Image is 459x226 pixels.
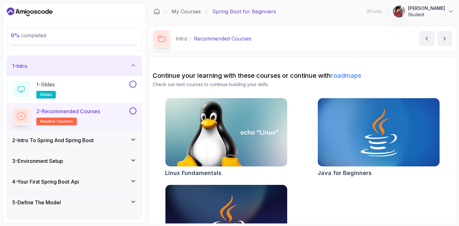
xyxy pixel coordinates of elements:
[153,81,452,88] p: Check out next courses to continue building your skills.
[40,119,73,124] span: related-courses
[36,81,55,88] p: 1 - Slides
[12,199,61,206] h3: 5 - Define The Model
[154,8,160,15] a: Dashboard
[317,98,440,178] a: Java for Beginners cardJava for Beginners
[7,151,142,171] button: 3-Environment Setup
[11,32,46,39] span: completed
[171,8,201,15] a: My Courses
[7,7,53,17] a: Dashboard
[7,171,142,192] button: 4-Your First Spring Boot Api
[408,11,445,18] p: Student
[367,8,382,15] p: 0 Points
[36,107,100,115] p: 2 - Recommended Courses
[40,92,52,97] span: slides
[7,192,142,213] button: 5-Define The Model
[176,35,187,42] p: Intro
[419,31,434,46] button: previous content
[12,157,63,165] h3: 3 - Environment Setup
[7,56,142,76] button: 1-Intro
[318,98,440,166] img: Java for Beginners card
[212,8,276,15] p: Spring Boot for Beginners
[12,107,136,125] button: 2-Recommended Coursesrelated-courses
[393,5,405,18] img: user profile image
[12,81,136,98] button: 1-Slidesslides
[408,5,445,11] p: [PERSON_NAME]
[331,72,361,79] a: roadmaps
[317,169,372,178] h2: Java for Beginners
[437,31,452,46] button: next content
[153,71,452,80] h2: Continue your learning with these courses or continue with
[12,178,79,186] h3: 4 - Your First Spring Boot Api
[12,62,27,70] h3: 1 - Intro
[165,98,287,166] img: Linux Fundamentals card
[194,35,251,42] p: Recommended Courses
[165,98,288,178] a: Linux Fundamentals cardLinux Fundamentals
[165,169,222,178] h2: Linux Fundamentals
[7,130,142,150] button: 2-Intro To Spring And Spring Boot
[11,32,20,39] span: 0 %
[393,5,454,18] button: user profile image[PERSON_NAME]Student
[12,136,94,144] h3: 2 - Intro To Spring And Spring Boot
